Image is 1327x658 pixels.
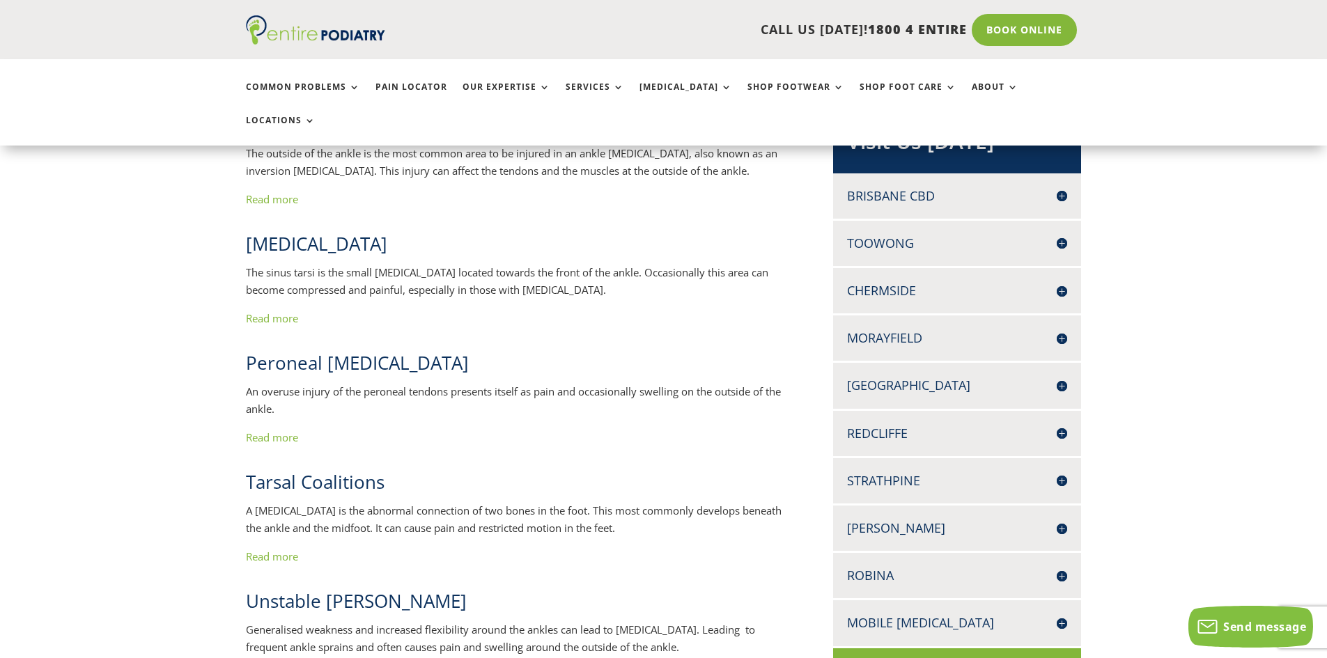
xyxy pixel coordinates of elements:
[847,377,1067,394] h4: [GEOGRAPHIC_DATA]
[860,82,956,112] a: Shop Foot Care
[1188,606,1313,648] button: Send message
[972,14,1077,46] a: Book Online
[246,82,360,112] a: Common Problems
[246,192,298,206] a: Read more
[847,235,1067,252] h4: Toowong
[246,116,316,146] a: Locations
[246,549,298,563] a: Read more
[847,519,1067,537] h4: [PERSON_NAME]
[246,469,385,494] span: Tarsal Coalitions
[1223,619,1306,634] span: Send message
[439,21,967,39] p: CALL US [DATE]!
[246,350,469,375] span: Peroneal [MEDICAL_DATA]
[246,588,788,620] h2: Unstable [PERSON_NAME]
[868,21,967,38] span: 1800 4 ENTIRE
[847,425,1067,442] h4: Redcliffe
[847,282,1067,299] h4: Chermside
[972,82,1018,112] a: About
[246,265,768,297] span: The sinus tarsi is the small [MEDICAL_DATA] located towards the front of the ankle. Occasionally ...
[246,231,788,263] h2: [MEDICAL_DATA]
[246,33,385,47] a: Entire Podiatry
[246,311,298,325] a: Read more
[639,82,732,112] a: [MEDICAL_DATA]
[566,82,624,112] a: Services
[246,146,777,178] span: The outside of the ankle is the most common area to be injured in an ankle [MEDICAL_DATA], also k...
[847,329,1067,347] h4: Morayfield
[246,622,755,655] span: Generalised weakness and increased flexibility around the ankles can lead to [MEDICAL_DATA]. Lead...
[246,503,782,535] span: A [MEDICAL_DATA] is the abnormal connection of two bones in the foot. This most commonly develops...
[747,82,844,112] a: Shop Footwear
[246,430,298,444] a: Read more
[246,15,385,45] img: logo (1)
[463,82,550,112] a: Our Expertise
[375,82,447,112] a: Pain Locator
[847,567,1067,584] h4: Robina
[847,614,1067,632] h4: Mobile [MEDICAL_DATA]
[847,187,1067,205] h4: Brisbane CBD
[246,384,781,416] span: An overuse injury of the peroneal tendons presents itself as pain and occasionally swelling on th...
[847,472,1067,489] h4: Strathpine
